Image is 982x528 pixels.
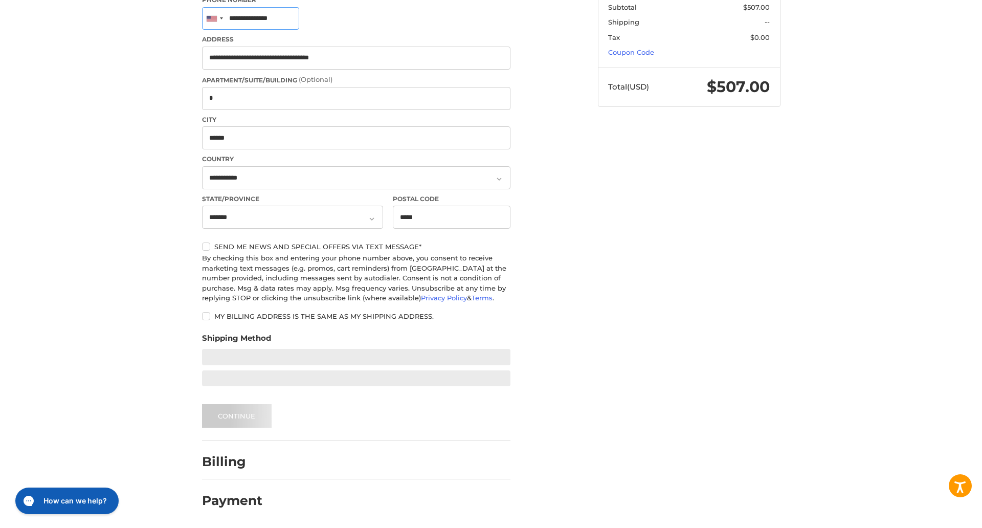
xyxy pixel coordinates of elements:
h2: Billing [202,454,262,470]
span: $507.00 [707,77,770,96]
legend: Shipping Method [202,333,271,349]
label: City [202,115,510,124]
small: (Optional) [299,75,332,83]
label: Postal Code [393,194,510,204]
label: My billing address is the same as my shipping address. [202,312,510,320]
span: $0.00 [750,33,770,41]
label: State/Province [202,194,383,204]
h2: Payment [202,493,262,509]
button: Gorgias live chat [5,4,108,30]
div: By checking this box and entering your phone number above, you consent to receive marketing text ... [202,253,510,303]
label: Country [202,155,510,164]
label: Send me news and special offers via text message* [202,243,510,251]
span: Subtotal [608,3,637,11]
span: $507.00 [743,3,770,11]
a: Terms [472,294,493,302]
h2: How can we help? [33,12,97,22]
a: Privacy Policy [421,294,467,302]
span: Total (USD) [608,82,649,92]
button: Continue [202,404,272,428]
a: Coupon Code [608,48,654,56]
span: -- [765,18,770,26]
label: Address [202,35,510,44]
span: Tax [608,33,620,41]
div: United States: +1 [203,8,226,30]
span: Shipping [608,18,639,26]
label: Apartment/Suite/Building [202,75,510,85]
